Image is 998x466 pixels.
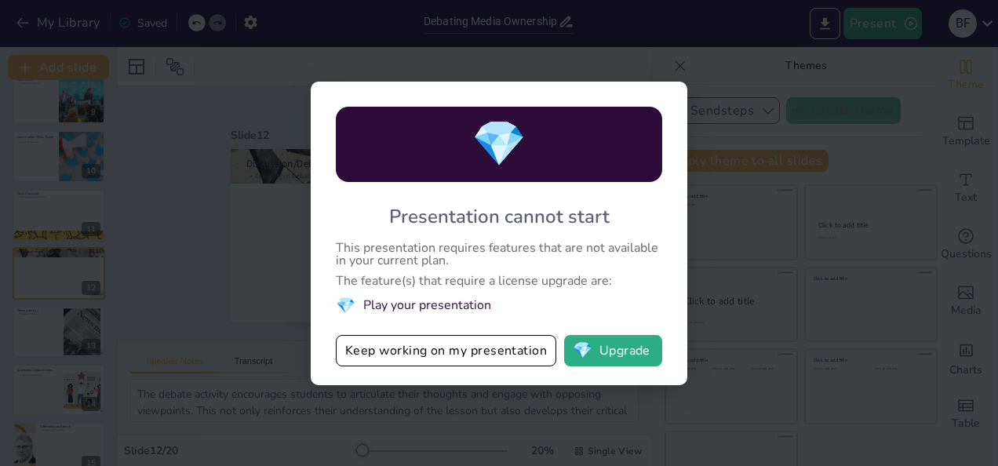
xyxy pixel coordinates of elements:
[389,204,610,229] div: Presentation cannot start
[336,295,662,316] li: Play your presentation
[573,343,592,359] span: diamond
[336,335,556,366] button: Keep working on my presentation
[472,114,526,174] span: diamond
[336,242,662,267] div: This presentation requires features that are not available in your current plan.
[336,295,355,316] span: diamond
[336,275,662,287] div: The feature(s) that require a license upgrade are:
[564,335,662,366] button: diamondUpgrade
